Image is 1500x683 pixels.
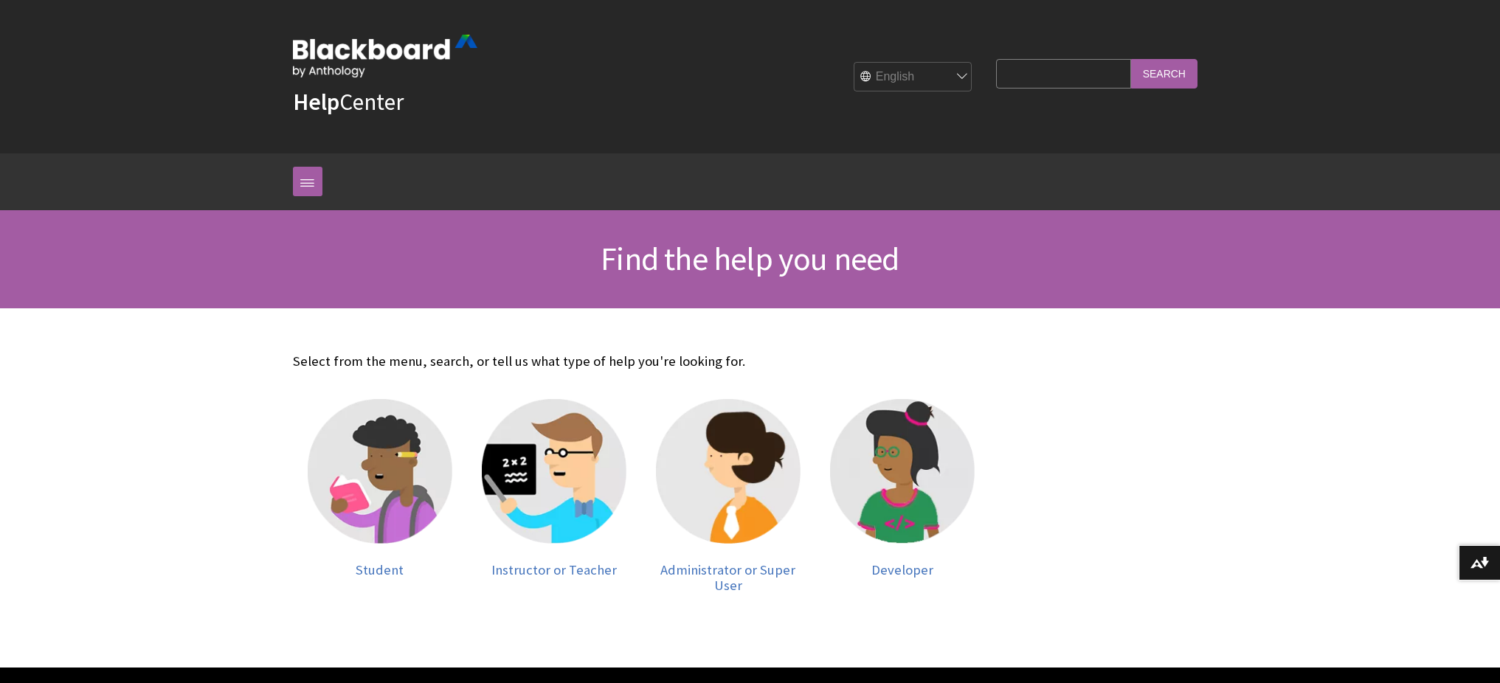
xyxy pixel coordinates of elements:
span: Administrator or Super User [660,561,795,594]
span: Student [356,561,404,578]
img: Administrator [656,399,801,544]
a: HelpCenter [293,87,404,117]
input: Search [1131,59,1197,88]
img: Instructor [482,399,626,544]
span: Instructor or Teacher [491,561,617,578]
a: Student Student [308,399,452,594]
span: Developer [871,561,933,578]
img: Student [308,399,452,544]
span: Find the help you need [601,238,899,279]
select: Site Language Selector [854,63,972,92]
a: Developer [830,399,975,594]
strong: Help [293,87,339,117]
img: Blackboard by Anthology [293,35,477,77]
a: Instructor Instructor or Teacher [482,399,626,594]
p: Select from the menu, search, or tell us what type of help you're looking for. [293,352,989,371]
a: Administrator Administrator or Super User [656,399,801,594]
